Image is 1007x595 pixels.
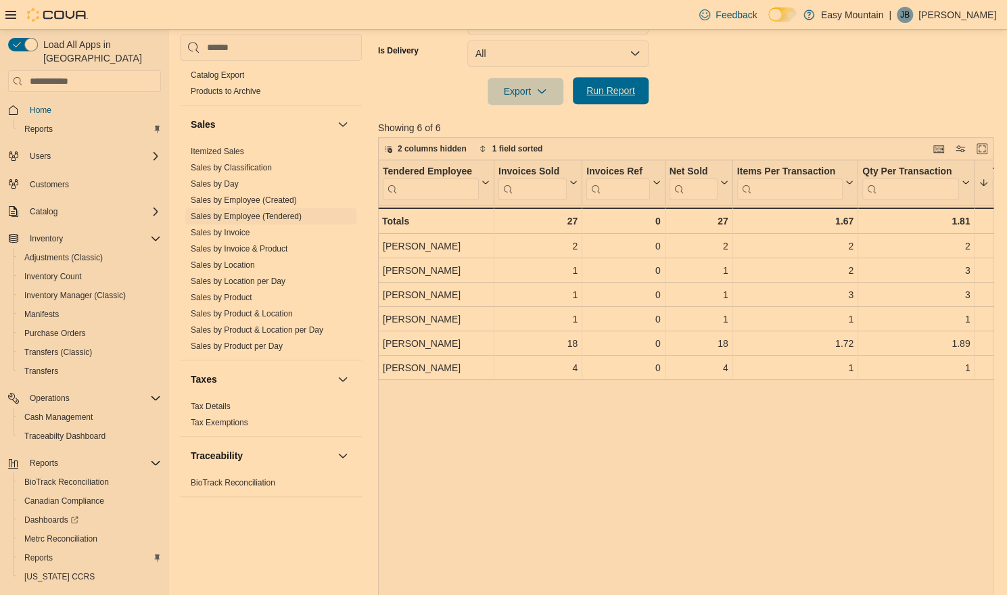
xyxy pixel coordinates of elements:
[24,496,104,506] span: Canadian Compliance
[24,309,59,320] span: Manifests
[378,121,1000,135] p: Showing 6 of 6
[19,249,108,266] a: Adjustments (Classic)
[24,148,56,164] button: Users
[191,244,287,254] a: Sales by Invoice & Product
[24,124,53,135] span: Reports
[191,227,250,238] span: Sales by Invoice
[24,366,58,377] span: Transfers
[498,335,578,352] div: 18
[191,147,244,156] a: Itemized Sales
[498,166,567,178] div: Invoices Sold
[19,409,161,425] span: Cash Management
[191,118,216,131] h3: Sales
[24,175,161,192] span: Customers
[19,306,161,323] span: Manifests
[180,143,362,360] div: Sales
[3,202,166,221] button: Catalog
[191,87,260,96] a: Products to Archive
[191,402,231,411] a: Tax Details
[498,166,578,200] button: Invoices Sold
[24,102,57,118] a: Home
[19,363,64,379] a: Transfers
[736,166,853,200] button: Items Per Transaction
[191,341,283,352] span: Sales by Product per Day
[736,166,843,178] div: Items Per Transaction
[586,335,660,352] div: 0
[737,311,854,327] div: 1
[378,45,419,56] label: Is Delivery
[14,408,166,427] button: Cash Management
[19,409,98,425] a: Cash Management
[862,213,970,229] div: 1.81
[862,166,959,178] div: Qty Per Transaction
[191,418,248,427] a: Tax Exemptions
[19,344,97,360] a: Transfers (Classic)
[191,70,244,80] a: Catalog Export
[191,401,231,412] span: Tax Details
[694,1,762,28] a: Feedback
[19,569,161,585] span: Washington CCRS
[498,213,578,229] div: 27
[191,211,302,222] span: Sales by Employee (Tendered)
[736,213,853,229] div: 1.67
[670,311,728,327] div: 1
[24,290,126,301] span: Inventory Manager (Classic)
[14,529,166,548] button: Metrc Reconciliation
[24,455,64,471] button: Reports
[191,118,332,131] button: Sales
[3,147,166,166] button: Users
[398,143,467,154] span: 2 columns hidden
[14,267,166,286] button: Inventory Count
[19,268,161,285] span: Inventory Count
[191,478,275,487] a: BioTrack Reconciliation
[3,454,166,473] button: Reports
[379,141,472,157] button: 2 columns hidden
[383,166,479,200] div: Tendered Employee
[586,166,649,200] div: Invoices Ref
[19,474,114,490] a: BioTrack Reconciliation
[14,362,166,381] button: Transfers
[191,292,252,303] span: Sales by Product
[19,268,87,285] a: Inventory Count
[670,360,728,376] div: 4
[191,325,323,335] a: Sales by Product & Location per Day
[191,178,239,189] span: Sales by Day
[191,195,297,205] a: Sales by Employee (Created)
[862,335,970,352] div: 1.89
[14,473,166,492] button: BioTrack Reconciliation
[19,344,161,360] span: Transfers (Classic)
[24,328,86,339] span: Purchase Orders
[14,548,166,567] button: Reports
[335,448,351,464] button: Traceability
[670,262,728,279] div: 1
[862,238,970,254] div: 2
[383,360,490,376] div: [PERSON_NAME]
[24,390,75,406] button: Operations
[496,78,555,105] span: Export
[383,166,479,178] div: Tendered Employee
[931,141,947,157] button: Keyboard shortcuts
[191,195,297,206] span: Sales by Employee (Created)
[24,231,161,247] span: Inventory
[586,84,635,97] span: Run Report
[669,166,717,178] div: Net Sold
[180,475,362,496] div: Traceability
[498,262,578,279] div: 1
[24,390,161,406] span: Operations
[670,238,728,254] div: 2
[24,515,78,525] span: Dashboards
[670,335,728,352] div: 18
[191,86,260,97] span: Products to Archive
[191,260,255,270] span: Sales by Location
[19,428,161,444] span: Traceabilty Dashboard
[14,492,166,510] button: Canadian Compliance
[14,305,166,324] button: Manifests
[669,166,728,200] button: Net Sold
[14,427,166,446] button: Traceabilty Dashboard
[862,311,970,327] div: 1
[24,533,97,544] span: Metrc Reconciliation
[586,287,660,303] div: 0
[897,7,913,23] div: Jesse Bello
